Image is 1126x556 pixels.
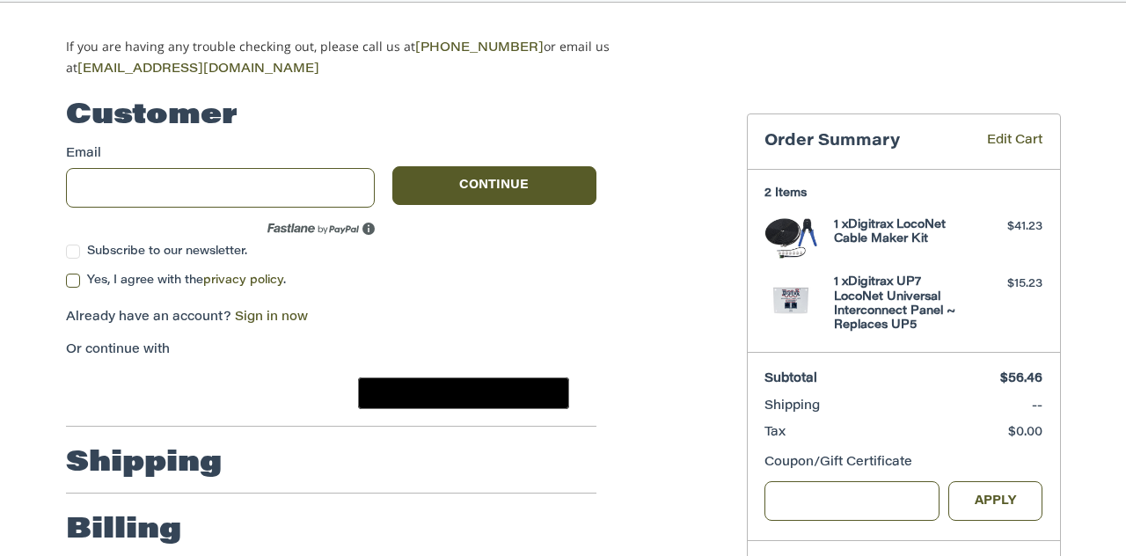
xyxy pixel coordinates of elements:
[235,311,308,324] a: Sign in now
[66,446,222,481] h2: Shipping
[764,373,817,385] span: Subtotal
[66,309,596,327] p: Already have an account?
[209,377,341,409] iframe: PayPal-paylater
[764,400,820,413] span: Shipping
[764,481,940,521] input: Gift Certificate or Coupon Code
[973,275,1042,293] div: $15.23
[834,275,969,333] h4: 1 x Digitrax UP7 LocoNet Universal Interconnect Panel ~ Replaces UP5
[961,132,1042,152] a: Edit Cart
[392,166,596,205] button: Continue
[764,187,1042,201] h3: 2 Items
[1000,373,1042,385] span: $56.46
[66,341,596,360] p: Or continue with
[87,274,286,286] span: Yes, I agree with the .
[764,427,786,439] span: Tax
[77,63,319,76] a: [EMAIL_ADDRESS][DOMAIN_NAME]
[66,99,238,134] h2: Customer
[834,218,969,247] h4: 1 x Digitrax LocoNet Cable Maker Kit
[1008,427,1042,439] span: $0.00
[358,377,569,409] button: Google Pay
[973,218,1042,236] div: $41.23
[415,42,544,55] a: [PHONE_NUMBER]
[203,274,283,286] a: privacy policy
[948,481,1043,521] button: Apply
[60,377,192,409] iframe: PayPal-paypal
[66,145,376,164] label: Email
[87,245,247,257] span: Subscribe to our newsletter.
[66,513,181,548] h2: Billing
[66,37,665,79] p: If you are having any trouble checking out, please call us at or email us at
[764,132,961,152] h3: Order Summary
[764,454,1042,472] div: Coupon/Gift Certificate
[1032,400,1042,413] span: --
